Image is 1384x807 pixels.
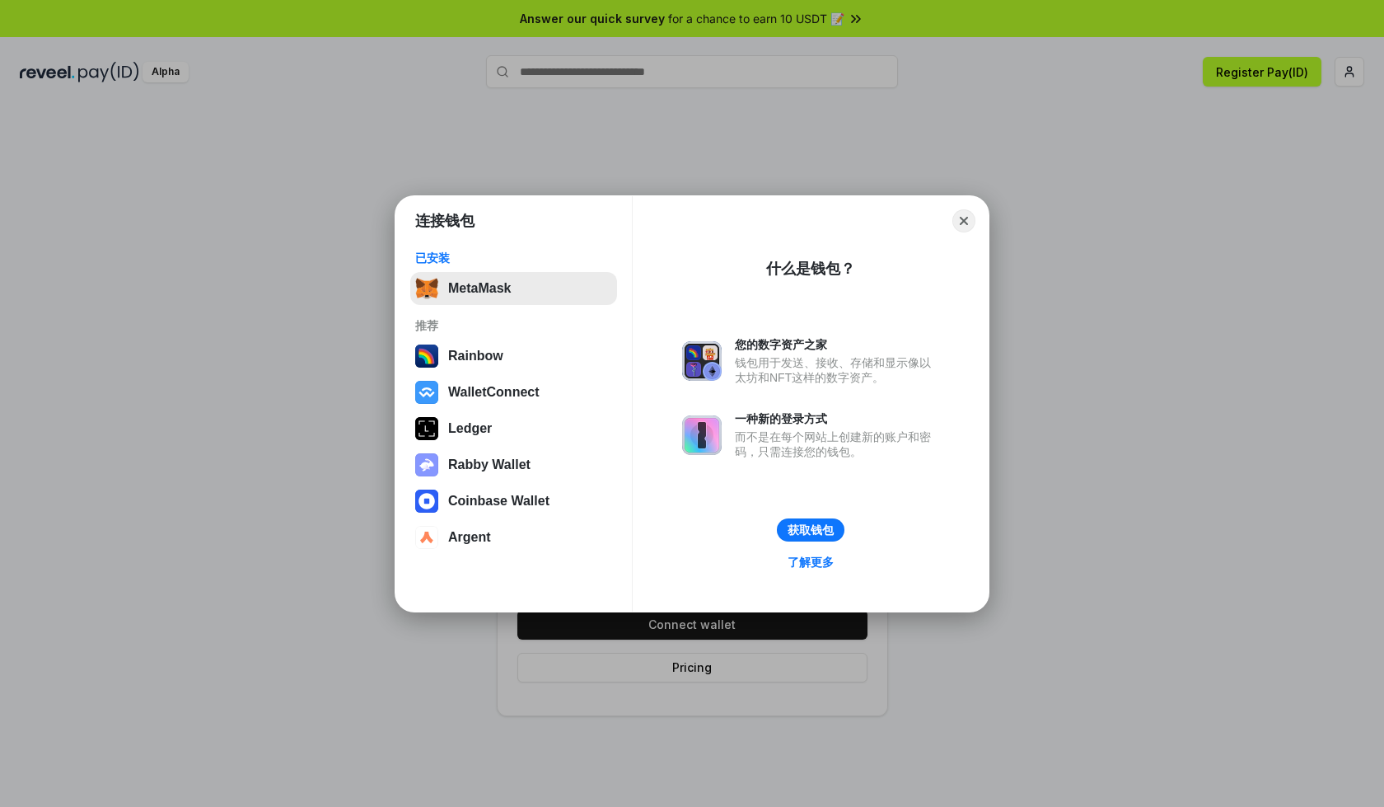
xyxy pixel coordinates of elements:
[415,345,438,368] img: svg+xml,%3Csvg%20width%3D%22120%22%20height%3D%22120%22%20viewBox%3D%220%200%20120%20120%22%20fil...
[766,259,855,279] div: 什么是钱包？
[682,341,722,381] img: svg+xml,%3Csvg%20xmlns%3D%22http%3A%2F%2Fwww.w3.org%2F2000%2Fsvg%22%20fill%3D%22none%22%20viewBox...
[415,526,438,549] img: svg+xml,%3Csvg%20width%3D%2228%22%20height%3D%2228%22%20viewBox%3D%220%200%2028%2028%22%20fill%3D...
[735,429,939,459] div: 而不是在每个网站上创建新的账户和密码，只需连接您的钱包。
[777,518,844,542] button: 获取钱包
[410,272,617,305] button: MetaMask
[415,490,438,513] img: svg+xml,%3Csvg%20width%3D%2228%22%20height%3D%2228%22%20viewBox%3D%220%200%2028%2028%22%20fill%3D...
[410,521,617,554] button: Argent
[448,530,491,545] div: Argent
[788,523,834,537] div: 获取钱包
[735,355,939,385] div: 钱包用于发送、接收、存储和显示像以太坊和NFT这样的数字资产。
[448,494,549,509] div: Coinbase Wallet
[448,457,531,472] div: Rabby Wallet
[735,411,939,426] div: 一种新的登录方式
[415,211,475,231] h1: 连接钱包
[410,485,617,518] button: Coinbase Wallet
[735,337,939,352] div: 您的数字资产之家
[415,277,438,300] img: svg+xml,%3Csvg%20fill%3D%22none%22%20height%3D%2233%22%20viewBox%3D%220%200%2035%2033%22%20width%...
[410,448,617,481] button: Rabby Wallet
[448,385,540,400] div: WalletConnect
[415,381,438,404] img: svg+xml,%3Csvg%20width%3D%2228%22%20height%3D%2228%22%20viewBox%3D%220%200%2028%2028%22%20fill%3D...
[415,251,612,265] div: 已安装
[415,453,438,476] img: svg+xml,%3Csvg%20xmlns%3D%22http%3A%2F%2Fwww.w3.org%2F2000%2Fsvg%22%20fill%3D%22none%22%20viewBox...
[410,412,617,445] button: Ledger
[952,209,975,232] button: Close
[448,281,511,296] div: MetaMask
[448,349,503,364] div: Rainbow
[415,417,438,440] img: svg+xml,%3Csvg%20xmlns%3D%22http%3A%2F%2Fwww.w3.org%2F2000%2Fsvg%22%20width%3D%2228%22%20height%3...
[415,318,612,333] div: 推荐
[410,376,617,409] button: WalletConnect
[778,551,844,573] a: 了解更多
[682,415,722,455] img: svg+xml,%3Csvg%20xmlns%3D%22http%3A%2F%2Fwww.w3.org%2F2000%2Fsvg%22%20fill%3D%22none%22%20viewBox...
[448,421,492,436] div: Ledger
[788,555,834,570] div: 了解更多
[410,340,617,373] button: Rainbow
